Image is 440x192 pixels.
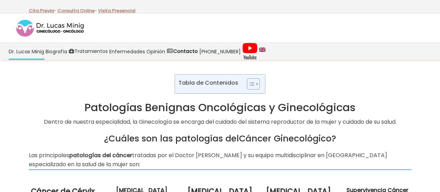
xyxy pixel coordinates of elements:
a: Consulta Online [57,7,95,14]
strong: patologías del cáncer [69,151,132,159]
a: Enfermedades [109,43,146,60]
p: Tabla de Contenidos [178,79,238,87]
h1: Patologías Benignas Oncológicas y Ginecológicas [29,101,411,114]
img: language english [259,47,265,52]
a: Cita Previa [29,7,54,14]
span: Tratamientos [74,47,108,55]
span: Enfermedades [109,47,145,55]
a: Opinión [146,43,166,60]
a: Dr. Lucas Minig [8,43,45,60]
p: Las principales tratadas por el Doctor [PERSON_NAME] y su equipo multidisciplinar en [GEOGRAPHIC_... [29,151,411,169]
span: Biografía [46,47,67,55]
span: Dr. Lucas Minig [9,47,44,55]
a: language english [258,43,266,60]
a: Videos Youtube Ginecología [241,43,258,60]
h2: ¿Cuáles son las patologías del ? [29,133,411,144]
img: Videos Youtube Ginecología [242,43,258,60]
a: Tratamientos [68,43,109,60]
a: Biografía [45,43,68,60]
span: Opinión [146,47,165,55]
p: - [57,6,97,15]
a: Visita Presencial [98,7,136,14]
p: - [29,6,56,15]
strong: Contacto [173,48,198,55]
p: Dentro de nuestra especialidad, la Ginecología se encarga del cuidado del sistema reproductor de ... [29,117,411,126]
a: Toggle Table of Content [242,78,258,90]
a: Contacto [166,43,199,60]
a: [PHONE_NUMBER] [199,43,241,60]
span: [PHONE_NUMBER] [199,47,241,55]
a: Cáncer Ginecológico [239,132,331,145]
